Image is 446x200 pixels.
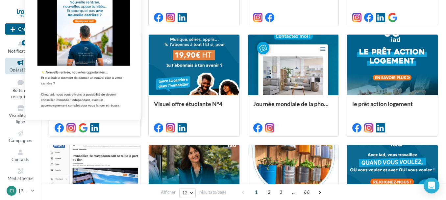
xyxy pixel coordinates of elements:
p: [PERSON_NAME] ISKOL [19,187,28,194]
span: Notifications [8,48,33,54]
span: résultats/page [199,189,227,195]
button: Notifications 1 [5,39,36,55]
a: Campagnes [5,128,36,144]
div: Nouvelle campagne [5,23,36,35]
span: CI [10,187,14,194]
span: Contacts [12,157,30,162]
a: Contacts [5,147,36,163]
span: Visibilité en ligne [9,113,32,124]
div: Rentrée des classes développement (conseiller) [55,100,135,114]
div: le prêt action logement [352,100,433,114]
span: 2 [264,187,274,197]
div: Open Intercom Messenger [424,178,439,193]
span: Boîte de réception [11,88,30,99]
button: 12 [179,188,196,197]
a: Opérations [5,58,36,74]
span: ... [288,187,299,197]
a: Boîte de réception [5,77,36,101]
div: Journée mondiale de la photographie [253,100,334,114]
span: Médiathèque [8,176,34,181]
button: Créer [5,23,36,35]
span: Opérations [10,67,32,72]
span: Campagnes [9,138,32,143]
span: 66 [301,187,312,197]
span: Afficher [161,189,176,195]
div: Visuel offre étudiante N°4 [154,100,234,114]
span: 1 [251,187,261,197]
a: Visibilité en ligne [5,103,36,126]
a: CI [PERSON_NAME] ISKOL [5,185,36,197]
div: 1 [22,40,27,45]
a: Médiathèque [5,166,36,182]
span: 12 [182,190,188,195]
span: 3 [276,187,286,197]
